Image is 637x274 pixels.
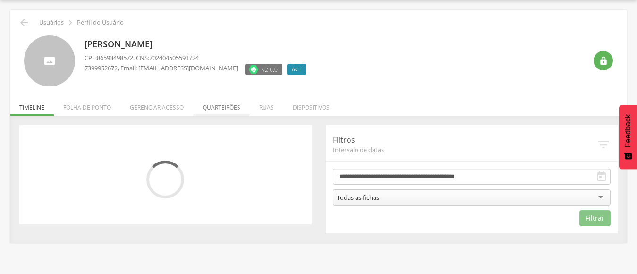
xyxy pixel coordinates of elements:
[85,53,311,62] p: CPF: , CNS:
[18,17,30,28] i: 
[85,38,311,51] p: [PERSON_NAME]
[599,56,608,66] i: 
[54,94,120,116] li: Folha de ponto
[85,64,118,72] span: 7399952672
[283,94,339,116] li: Dispositivos
[85,64,238,73] p: , Email: [EMAIL_ADDRESS][DOMAIN_NAME]
[193,94,250,116] li: Quarteirões
[292,66,301,73] span: ACE
[624,114,632,147] span: Feedback
[619,105,637,169] button: Feedback - Mostrar pesquisa
[65,17,76,28] i: 
[333,135,597,146] p: Filtros
[596,171,607,182] i: 
[333,146,597,154] span: Intervalo de datas
[579,210,611,226] button: Filtrar
[250,94,283,116] li: Ruas
[77,19,124,26] p: Perfil do Usuário
[97,53,133,62] span: 86593498572
[120,94,193,116] li: Gerenciar acesso
[262,65,278,74] span: v2.6.0
[39,19,64,26] p: Usuários
[149,53,199,62] span: 702404505591724
[337,193,379,202] div: Todas as fichas
[596,137,611,152] i: 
